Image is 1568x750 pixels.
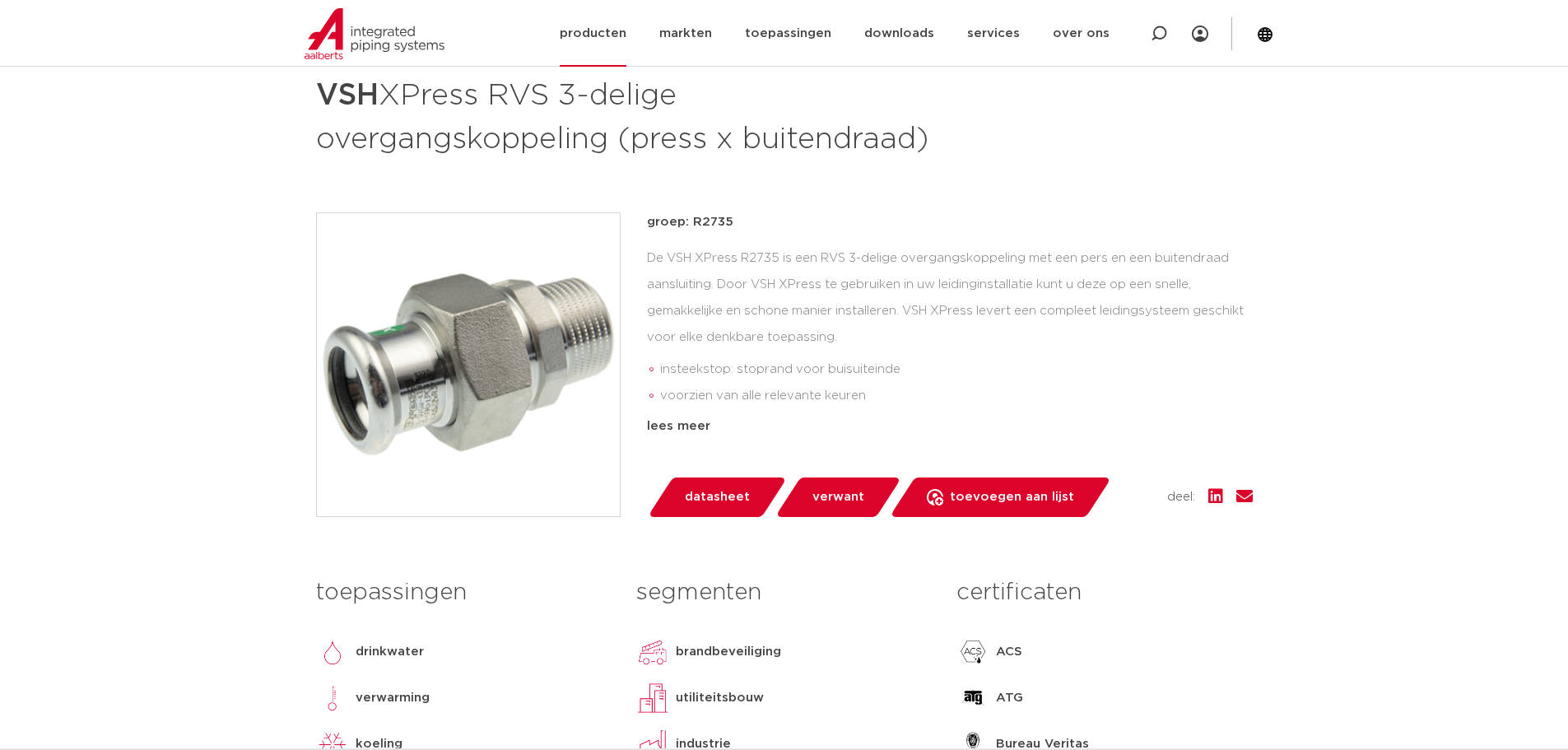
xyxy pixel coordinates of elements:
[996,642,1022,662] p: ACS
[356,688,430,708] p: verwarming
[660,409,1253,436] li: Leak Before Pressed-functie
[956,682,989,715] img: ATG
[647,212,1253,232] p: groep: R2735
[647,477,787,517] a: datasheet
[812,484,864,510] span: verwant
[956,576,1252,609] h3: certificaten
[660,356,1253,383] li: insteekstop: stoprand voor buisuiteinde
[676,688,764,708] p: utiliteitsbouw
[956,636,989,668] img: ACS
[685,484,750,510] span: datasheet
[676,642,781,662] p: brandbeveiliging
[316,81,379,110] strong: VSH
[775,477,901,517] a: verwant
[996,688,1023,708] p: ATG
[1167,487,1195,507] span: deel:
[316,576,612,609] h3: toepassingen
[316,682,349,715] img: verwarming
[647,245,1253,410] div: De VSH XPress R2735 is een RVS 3-delige overgangskoppeling met een pers en een buitendraad aanslu...
[636,576,932,609] h3: segmenten
[636,682,669,715] img: utiliteitsbouw
[316,636,349,668] img: drinkwater
[636,636,669,668] img: brandbeveiliging
[660,383,1253,409] li: voorzien van alle relevante keuren
[356,642,424,662] p: drinkwater
[317,213,620,516] img: Product Image for VSH XPress RVS 3-delige overgangskoppeling (press x buitendraad)
[316,71,934,160] h1: XPress RVS 3-delige overgangskoppeling (press x buitendraad)
[950,484,1074,510] span: toevoegen aan lijst
[647,417,1253,436] div: lees meer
